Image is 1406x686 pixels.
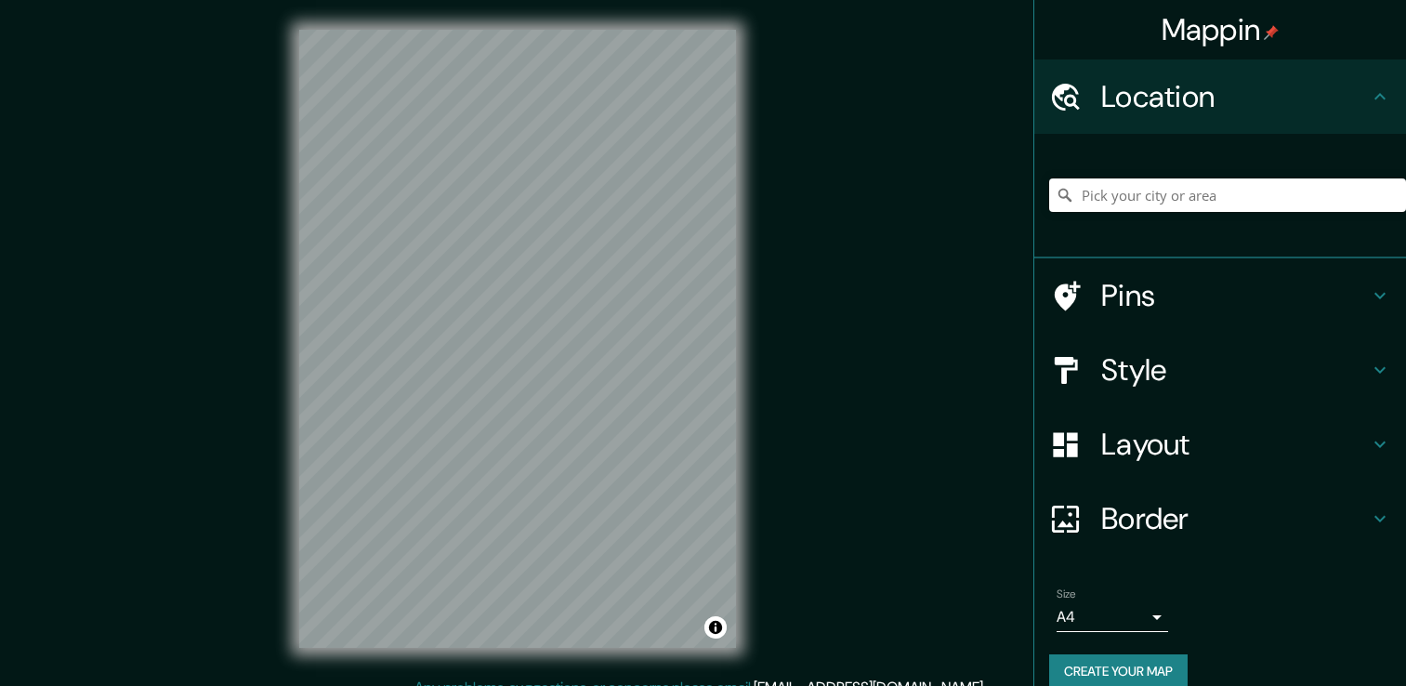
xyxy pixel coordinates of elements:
[1162,11,1280,48] h4: Mappin
[1264,25,1279,40] img: pin-icon.png
[1049,178,1406,212] input: Pick your city or area
[704,616,727,639] button: Toggle attribution
[1101,351,1369,389] h4: Style
[1101,78,1369,115] h4: Location
[1057,587,1076,602] label: Size
[1034,59,1406,134] div: Location
[1057,602,1168,632] div: A4
[1034,333,1406,407] div: Style
[1101,277,1369,314] h4: Pins
[299,30,736,648] canvas: Map
[1034,407,1406,482] div: Layout
[1034,482,1406,556] div: Border
[1034,258,1406,333] div: Pins
[1101,500,1369,537] h4: Border
[1101,426,1369,463] h4: Layout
